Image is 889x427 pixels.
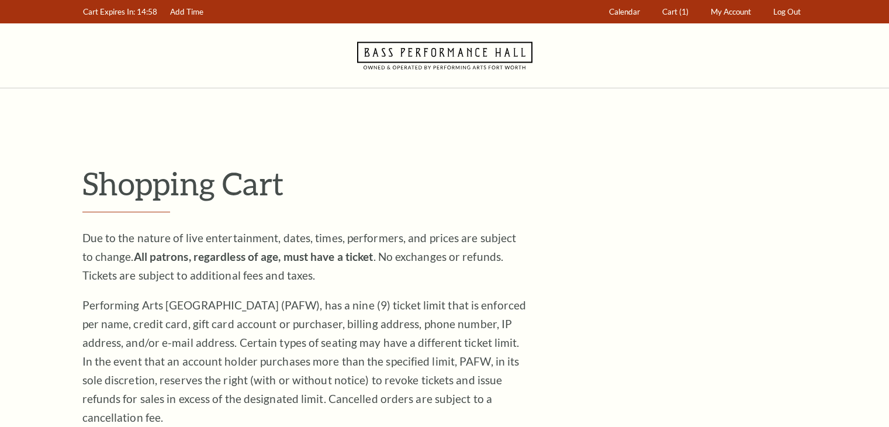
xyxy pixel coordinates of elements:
[83,7,135,16] span: Cart Expires In:
[705,1,756,23] a: My Account
[711,7,751,16] span: My Account
[82,164,807,202] p: Shopping Cart
[603,1,645,23] a: Calendar
[137,7,157,16] span: 14:58
[134,250,373,263] strong: All patrons, regardless of age, must have a ticket
[656,1,694,23] a: Cart (1)
[662,7,677,16] span: Cart
[767,1,806,23] a: Log Out
[679,7,689,16] span: (1)
[164,1,209,23] a: Add Time
[609,7,640,16] span: Calendar
[82,296,527,427] p: Performing Arts [GEOGRAPHIC_DATA] (PAFW), has a nine (9) ticket limit that is enforced per name, ...
[82,231,517,282] span: Due to the nature of live entertainment, dates, times, performers, and prices are subject to chan...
